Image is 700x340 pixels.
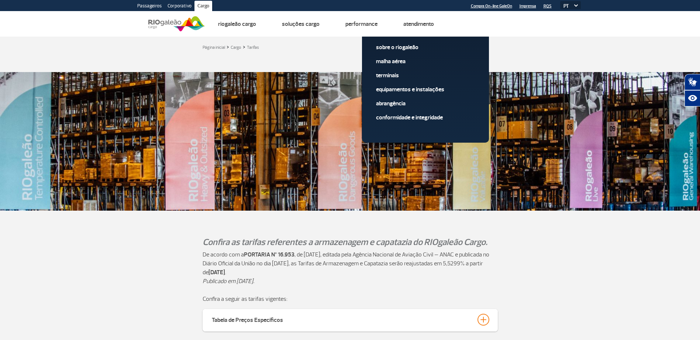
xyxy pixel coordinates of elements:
[471,4,512,8] a: Compra On-line GaleOn
[203,250,498,277] p: De acordo com a , de [DATE], editada pela Agência Nacional de Aviação Civil – ANAC e publicada no...
[203,278,254,285] em: Publicado em [DATE].
[208,269,225,276] strong: [DATE]
[212,314,283,324] div: Tabela de Preços Específicos
[376,85,475,93] a: Equipamentos e Instalações
[376,43,475,51] a: Sobre o RIOgaleão
[460,20,476,28] a: Tarifas
[376,99,475,108] a: Abrangência
[218,20,256,28] a: Riogaleão Cargo
[685,74,700,90] button: Abrir tradutor de língua de sinais.
[203,295,498,303] p: Confira a seguir as tarifas vigentes:
[403,20,434,28] a: Atendimento
[134,1,165,13] a: Passageiros
[282,20,320,28] a: Soluções Cargo
[376,113,475,122] a: Conformidade e Integridade
[544,4,552,8] a: RQS
[685,74,700,106] div: Plugin de acessibilidade da Hand Talk.
[244,251,294,258] strong: PORTARIA Nº 16.953
[211,313,489,326] button: Tabela de Preços Específicos
[194,1,212,13] a: Cargo
[203,236,498,248] p: Confira as tarifas referentes a armazenagem e capatazia do RIOgaleão Cargo.
[231,45,241,50] a: Cargo
[247,45,259,50] a: Tarifas
[227,42,229,51] a: >
[345,20,377,28] a: Performance
[376,57,475,65] a: Malha Aérea
[520,4,536,8] a: Imprensa
[376,71,475,79] a: Terminais
[685,90,700,106] button: Abrir recursos assistivos.
[243,42,245,51] a: >
[203,45,225,50] a: Página inicial
[165,1,194,13] a: Corporativo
